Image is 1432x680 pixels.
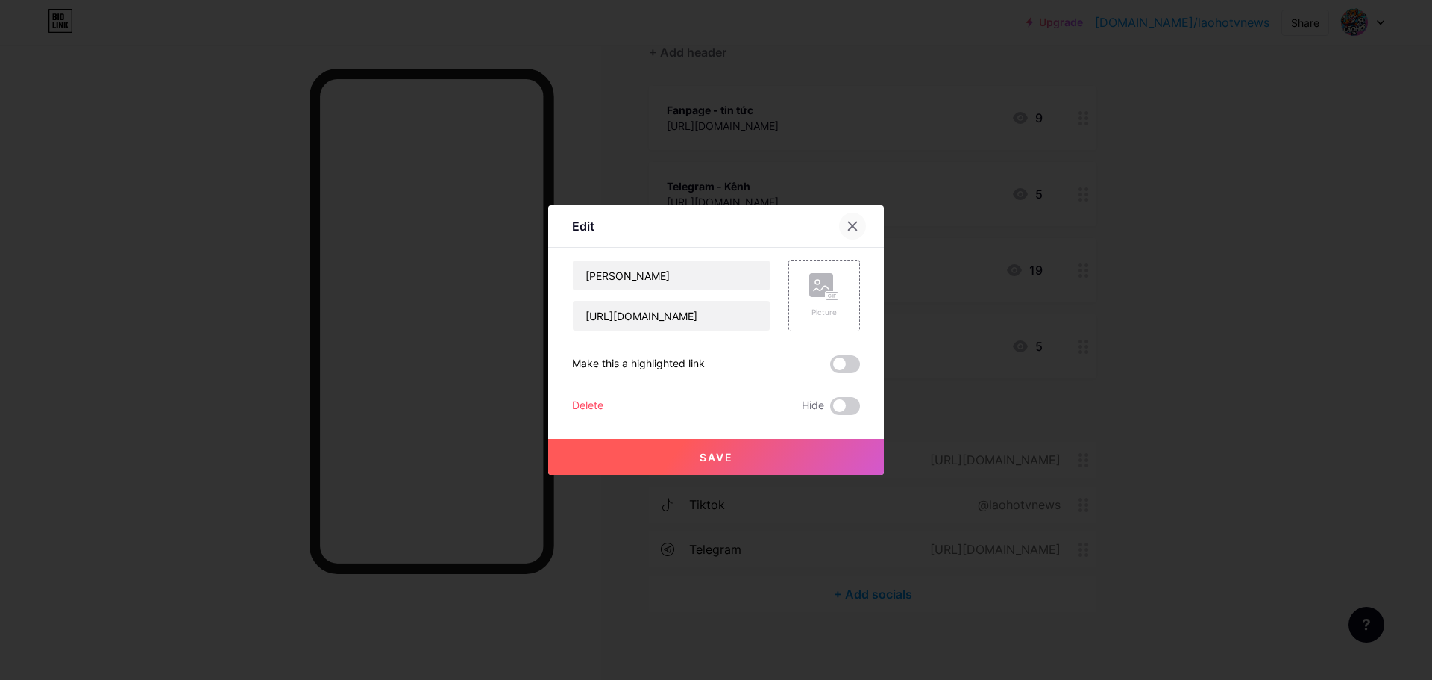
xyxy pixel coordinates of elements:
[573,261,770,290] input: Title
[548,439,884,475] button: Save
[572,217,594,235] div: Edit
[802,397,824,415] span: Hide
[809,307,839,318] div: Picture
[573,301,770,331] input: URL
[572,355,705,373] div: Make this a highlighted link
[700,451,733,464] span: Save
[572,397,603,415] div: Delete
